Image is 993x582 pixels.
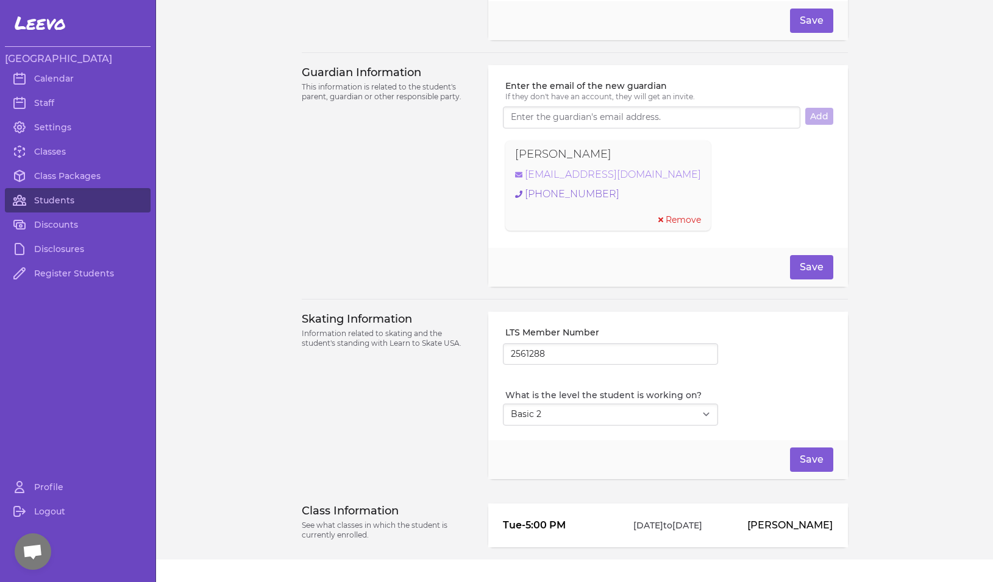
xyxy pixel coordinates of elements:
[302,521,474,540] p: See what classes in which the student is currently enrolled.
[505,80,833,92] label: Enter the email of the new guardian
[5,261,151,286] a: Register Students
[5,66,151,91] a: Calendar
[790,255,833,279] button: Save
[503,518,610,533] p: Tue - 5:00 PM
[515,187,701,202] a: [PHONE_NUMBER]
[505,389,718,401] label: What is the level the student is working on?
[515,167,701,182] a: [EMAIL_ADDRESS][DOMAIN_NAME]
[505,326,718,338] label: LTS Member Number
[503,343,718,365] input: LTS or USFSA number
[15,533,51,570] div: Open chat
[5,115,151,139] a: Settings
[5,188,151,212] a: Students
[302,503,474,518] h3: Class Information
[726,518,833,533] p: [PERSON_NAME]
[302,82,474,102] p: This information is related to the student's parent, guardian or other responsible party.
[505,92,833,102] p: If they don't have an account, they will get an invite.
[503,107,800,128] input: Enter the guardian's email address.
[805,108,833,125] button: Add
[614,519,721,531] p: [DATE] to [DATE]
[5,237,151,261] a: Disclosures
[790,9,833,33] button: Save
[5,212,151,237] a: Discounts
[5,475,151,499] a: Profile
[5,52,151,66] h3: [GEOGRAPHIC_DATA]
[5,164,151,188] a: Class Packages
[5,139,151,164] a: Classes
[790,447,833,472] button: Save
[302,329,474,348] p: Information related to skating and the student's standing with Learn to Skate USA.
[515,145,611,163] p: [PERSON_NAME]
[302,312,474,326] h3: Skating Information
[5,499,151,524] a: Logout
[658,214,701,226] button: Remove
[15,12,66,34] span: Leevo
[5,91,151,115] a: Staff
[666,214,701,226] span: Remove
[302,65,474,80] h3: Guardian Information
